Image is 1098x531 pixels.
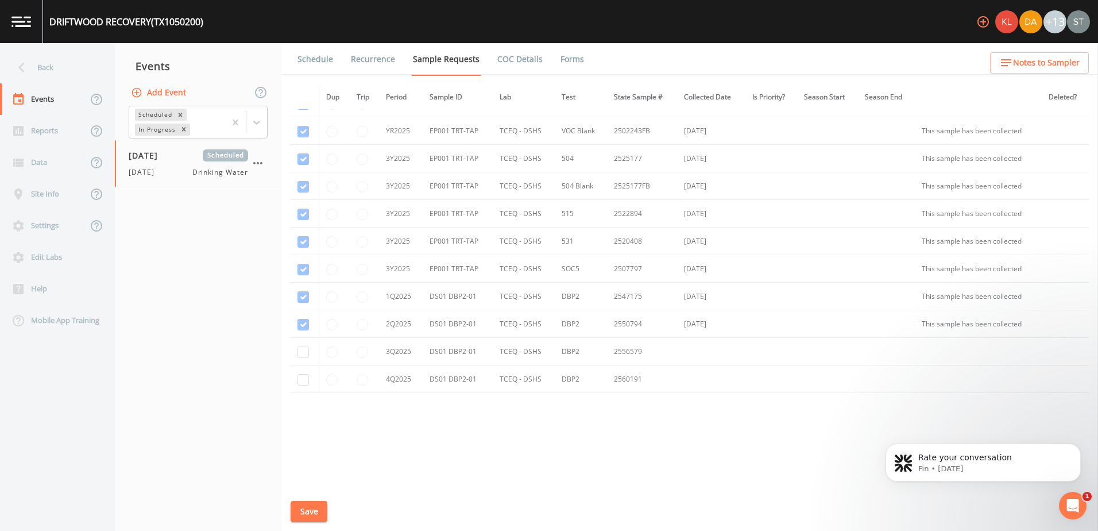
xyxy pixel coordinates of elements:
td: TCEQ - DSHS [493,117,555,145]
td: This sample has been collected [915,228,1042,255]
td: 504 Blank [555,172,608,200]
td: This sample has been collected [915,172,1042,200]
img: logo [11,16,31,27]
td: 3Y2025 [379,145,423,172]
td: EP001 TRT-TAP [423,200,493,228]
a: Schedule [296,43,335,75]
span: Notes to Sampler [1013,56,1080,70]
td: DBP2 [555,310,608,338]
td: 2525177 [607,145,677,172]
td: 2556579 [607,338,677,365]
div: Events [115,52,281,80]
td: TCEQ - DSHS [493,283,555,310]
td: VOC Blank [555,117,608,145]
td: DS01 DBP2-01 [423,365,493,393]
td: TCEQ - DSHS [493,145,555,172]
td: 515 [555,200,608,228]
th: Trip [350,85,379,110]
td: TCEQ - DSHS [493,365,555,393]
a: [DATE]Scheduled[DATE]Drinking Water [115,140,281,187]
td: [DATE] [677,255,745,283]
td: 2522894 [607,200,677,228]
td: 2Q2025 [379,310,423,338]
div: Remove In Progress [177,124,190,136]
td: DBP2 [555,283,608,310]
th: Lab [493,85,555,110]
img: 9c4450d90d3b8045b2e5fa62e4f92659 [995,10,1018,33]
div: David Weber [1019,10,1043,33]
td: EP001 TRT-TAP [423,145,493,172]
iframe: Intercom live chat [1059,492,1087,520]
a: Recurrence [349,43,397,75]
th: State Sample # [607,85,677,110]
th: Test [555,85,608,110]
td: 531 [555,228,608,255]
td: 3Y2025 [379,255,423,283]
div: DRIFTWOOD RECOVERY (TX1050200) [49,15,203,29]
td: [DATE] [677,172,745,200]
th: Season End [858,85,915,110]
td: [DATE] [677,117,745,145]
td: [DATE] [677,283,745,310]
div: Scheduled [135,109,174,121]
th: Dup [319,85,350,110]
th: Season Start [797,85,858,110]
th: Deleted? [1042,85,1089,110]
td: TCEQ - DSHS [493,338,555,365]
td: SOC5 [555,255,608,283]
td: [DATE] [677,228,745,255]
td: 3Y2025 [379,200,423,228]
div: Remove Scheduled [174,109,187,121]
button: Notes to Sampler [990,52,1089,74]
img: 8315ae1e0460c39f28dd315f8b59d613 [1067,10,1090,33]
td: 2502243FB [607,117,677,145]
td: DS01 DBP2-01 [423,310,493,338]
td: 4Q2025 [379,365,423,393]
button: Add Event [129,82,191,103]
td: DBP2 [555,338,608,365]
td: 3Y2025 [379,228,423,255]
td: This sample has been collected [915,310,1042,338]
td: DS01 DBP2-01 [423,283,493,310]
td: This sample has been collected [915,200,1042,228]
td: 2520408 [607,228,677,255]
div: +13 [1043,10,1066,33]
td: TCEQ - DSHS [493,255,555,283]
td: TCEQ - DSHS [493,228,555,255]
button: Save [291,501,327,522]
span: Drinking Water [192,167,248,178]
td: 2525177FB [607,172,677,200]
th: Collected Date [677,85,745,110]
span: [DATE] [129,167,161,178]
img: a84961a0472e9debc750dd08a004988d [1019,10,1042,33]
span: 1 [1082,492,1092,501]
div: In Progress [135,124,177,136]
td: 2550794 [607,310,677,338]
td: 2507797 [607,255,677,283]
td: [DATE] [677,145,745,172]
td: DBP2 [555,365,608,393]
td: 3Q2025 [379,338,423,365]
td: 2560191 [607,365,677,393]
td: EP001 TRT-TAP [423,117,493,145]
td: YR2025 [379,117,423,145]
td: DS01 DBP2-01 [423,338,493,365]
a: COC Details [496,43,544,75]
th: Is Priority? [745,85,797,110]
th: Sample ID [423,85,493,110]
span: Scheduled [203,149,248,161]
td: EP001 TRT-TAP [423,172,493,200]
div: Kler Teran [995,10,1019,33]
iframe: Intercom notifications message [868,420,1098,500]
td: TCEQ - DSHS [493,172,555,200]
td: This sample has been collected [915,145,1042,172]
td: 3Y2025 [379,172,423,200]
td: This sample has been collected [915,255,1042,283]
th: Period [379,85,423,110]
span: [DATE] [129,149,166,161]
td: TCEQ - DSHS [493,200,555,228]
